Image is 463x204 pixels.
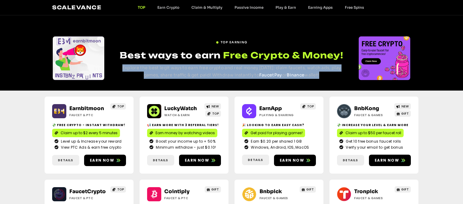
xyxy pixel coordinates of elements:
a: GIFT [205,186,221,193]
a: TOP [300,103,316,110]
a: GIFT [395,110,411,117]
h2: 💸 Free crypto - Instant withdraw! [52,123,126,127]
a: GIFT [395,186,411,193]
a: Earnbitmoon [69,105,104,112]
span: Verify your email to get bonus [344,145,403,150]
span: Earn now [375,158,399,163]
span: NEW [402,104,409,109]
a: Passive Income [228,5,269,10]
a: Earn now [84,155,126,166]
span: Details [248,158,263,162]
a: Earn now [274,155,316,166]
a: LuckyWatch [164,105,197,112]
a: Get paid for playing games! [242,129,305,137]
span: Earn $0.20 per shared 1 GB [249,139,302,144]
span: Earn now [90,158,114,163]
span: Boost your income up to + 50% [154,139,216,144]
h2: Playing & Sharing [259,113,297,117]
h2: Faucet & PTC [69,196,107,200]
a: TOP [110,186,126,193]
span: Level up & Increase your reward [59,139,121,144]
h2: Faucet & PTC [69,113,107,117]
span: Earn money by watching videos [156,130,215,136]
span: Earn now [280,158,304,163]
h2: Faucet & Games [354,196,392,200]
span: Details [153,158,168,162]
h2: 🎉 Looking to Earn Easy Cash? [242,123,316,127]
a: Earning Apps [302,5,339,10]
a: FaucetCrypto [69,188,106,195]
a: Free Spins [339,5,370,10]
a: Bnbpick [260,188,282,195]
a: TOP [205,110,221,117]
h2: Watch & Earn [164,113,202,117]
span: TOP [117,104,124,109]
span: Get paid for playing games! [250,130,303,136]
a: BnbKong [354,105,379,112]
a: Details [337,155,364,165]
a: Claim up to $2 every 5 minutes [52,129,120,137]
span: Minimum withdraw - just $0.10! [154,145,216,150]
span: GIFT [211,187,219,192]
div: Slides [53,36,104,80]
span: TOP [117,187,124,192]
span: TOP EARNING [221,40,247,45]
span: TOP [212,111,219,116]
span: Details [58,158,73,162]
span: Get 10 free bonus faucet rolls [344,139,401,144]
h2: 📢 Earn more with 3 referral Tiers! [147,123,221,127]
a: TOP EARNING [216,38,247,45]
p: Explore the best legit ways to earn free crypto and real money [DATE]: claim faucets, watch ads, ... [116,64,348,79]
a: Binance [287,72,304,78]
h2: Faucet & Games [260,196,297,200]
h2: Faucet & PTC [164,196,202,200]
a: GIFT [300,186,316,193]
span: GIFT [306,187,314,192]
span: Free Crypto & Money! [223,49,343,61]
div: Slides [359,36,410,80]
a: NEW [394,103,411,110]
span: Best ways to earn [120,50,221,60]
span: Windows, Android, IOS, MacOS [249,145,309,150]
a: EarnApp [259,105,282,112]
a: Earn now [179,155,221,166]
a: Earn Crypto [151,5,185,10]
h2: 💸 Increase your level & earn more [337,123,411,127]
a: Details [242,155,269,165]
span: Claim up to $50 per faucet roll [345,130,401,136]
span: TOP [307,104,314,109]
nav: Menu [132,5,370,10]
a: TOP [110,103,126,110]
span: Claim up to $2 every 5 minutes [61,130,118,136]
a: Play & Earn [269,5,302,10]
a: FaucetPay [259,72,282,78]
span: NEW [212,104,219,109]
a: Scalevance [52,4,102,11]
span: Details [343,158,358,162]
a: Details [52,155,79,165]
a: Claim & Multiply [185,5,228,10]
a: Details [147,155,174,165]
a: Claim up to $50 per faucet roll [337,129,404,137]
a: NEW [204,103,221,110]
span: GIFT [401,111,409,116]
h2: Faucet & Games [354,113,392,117]
a: Cointiply [164,188,190,195]
span: Earn now [185,158,209,163]
a: Tronpick [354,188,378,195]
a: Earn now [369,155,411,166]
a: Earn money by watching videos [147,129,217,137]
span: View PTC Ads & earn free crypto [59,145,121,150]
a: TOP [132,5,151,10]
span: GIFT [401,187,409,192]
